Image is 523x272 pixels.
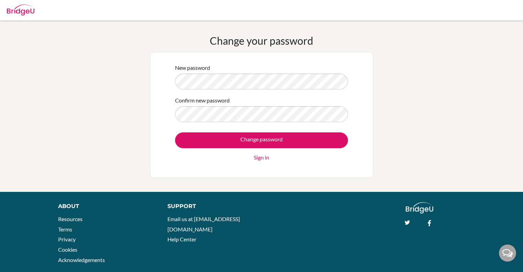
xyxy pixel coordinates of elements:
[210,34,313,47] h1: Change your password
[58,257,105,263] a: Acknowledgements
[7,4,34,15] img: Bridge-U
[58,236,76,242] a: Privacy
[175,132,348,148] input: Change password
[175,64,210,72] label: New password
[167,236,196,242] a: Help Center
[58,226,72,232] a: Terms
[254,153,269,162] a: Sign in
[175,96,230,105] label: Confirm new password
[406,202,434,214] img: logo_white@2x-f4f0deed5e89b7ecb1c2cc34c3e3d731f90f0f143d5ea2071677605dd97b5244.png
[58,246,77,253] a: Cookies
[167,202,254,210] div: Support
[58,216,83,222] a: Resources
[167,216,240,232] a: Email us at [EMAIL_ADDRESS][DOMAIN_NAME]
[58,202,152,210] div: About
